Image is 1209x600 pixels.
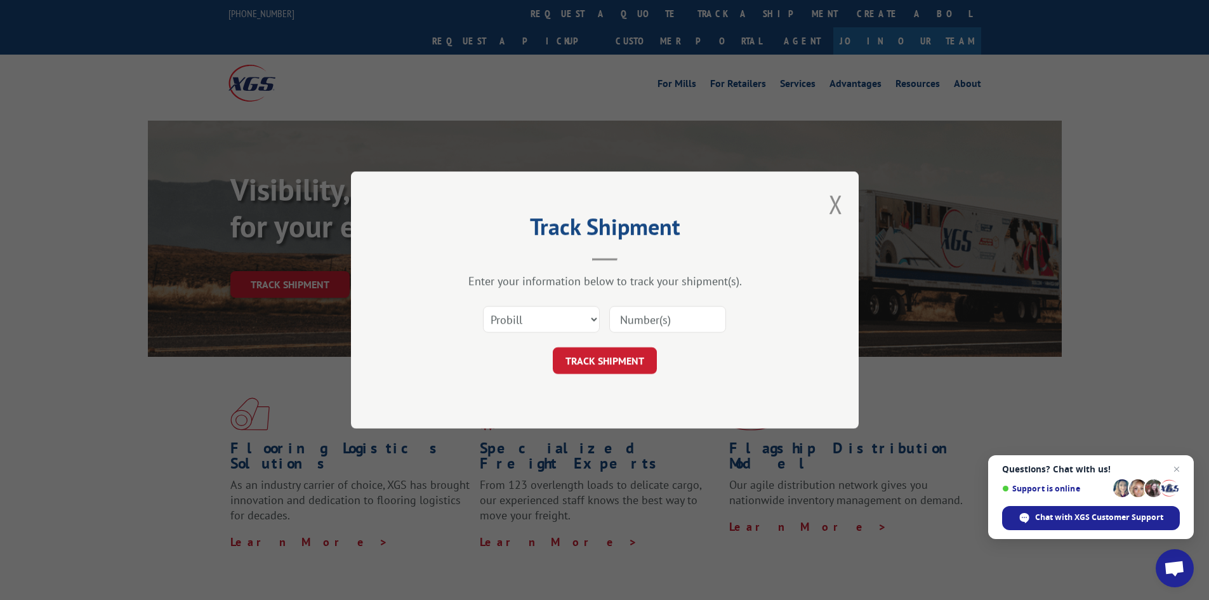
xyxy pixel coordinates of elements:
[414,274,795,288] div: Enter your information below to track your shipment(s).
[414,218,795,242] h2: Track Shipment
[829,187,843,221] button: Close modal
[1035,512,1163,523] span: Chat with XGS Customer Support
[1156,549,1194,587] a: Open chat
[1002,506,1180,530] span: Chat with XGS Customer Support
[609,306,726,333] input: Number(s)
[553,347,657,374] button: TRACK SHIPMENT
[1002,484,1109,493] span: Support is online
[1002,464,1180,474] span: Questions? Chat with us!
